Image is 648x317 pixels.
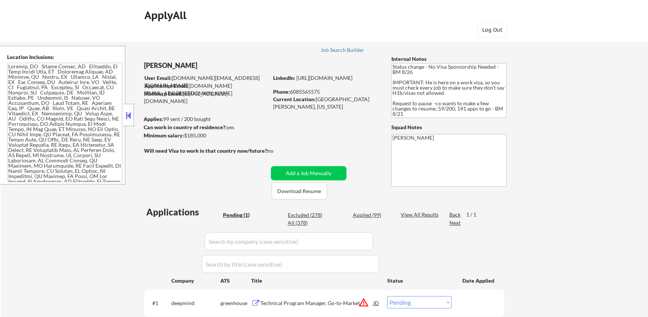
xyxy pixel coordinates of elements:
div: Location Inclusions: [7,53,122,61]
div: $185,000 [144,132,268,139]
div: deepmind [171,299,220,307]
a: [URL][DOMAIN_NAME] [296,75,352,81]
div: Excluded (278) [288,211,325,219]
div: View All Results [401,211,441,218]
div: ApplyAll [144,9,189,22]
div: [DOMAIN_NAME][EMAIL_ADDRESS][DOMAIN_NAME] [144,74,268,89]
div: #1 [152,299,165,307]
div: Company [171,277,220,285]
div: no [268,147,289,155]
strong: User Email: [144,75,172,81]
strong: Applies: [144,116,163,122]
strong: LinkedIn: [273,75,295,81]
div: Technical Program Manager, Go-to-Market [260,299,373,307]
div: Squad Notes [391,124,507,131]
div: Title [251,277,380,285]
div: [PERSON_NAME] [144,61,298,70]
a: Job Search Builder [321,47,364,55]
div: Back [449,211,461,218]
strong: Minimum salary: [144,132,184,139]
div: 1 / 1 [466,211,483,218]
strong: Current Location: [273,96,316,102]
div: Status [387,274,452,287]
div: yes [144,124,266,131]
div: [EMAIL_ADDRESS][DOMAIN_NAME] [144,90,268,105]
div: Applied (99) [353,211,390,219]
button: Add a Job Manually [271,166,346,180]
div: [DOMAIN_NAME][EMAIL_ADDRESS][DOMAIN_NAME] [144,82,268,97]
div: ATS [220,277,251,285]
div: Internal Notes [391,55,507,63]
div: Applications [146,208,220,217]
div: JD [373,296,380,310]
button: Download Resume [272,183,327,199]
strong: Phone: [273,88,290,95]
div: Job Search Builder [321,47,364,53]
strong: Will need Visa to work in that country now/future?: [144,147,269,154]
strong: Can work in country of residence?: [144,124,227,130]
div: Date Applied [462,277,495,285]
input: Search by title (case sensitive) [202,255,379,273]
input: Search by company (case sensitive) [205,232,373,250]
button: warning_amber [358,297,369,308]
strong: Mailslurp Email: [144,90,183,97]
div: All (378) [288,219,325,227]
div: Next [449,219,461,227]
div: 99 sent / 200 bought [144,115,268,123]
button: Log Out [477,22,507,37]
strong: Application Email: [144,83,189,89]
div: [GEOGRAPHIC_DATA][PERSON_NAME], [US_STATE] [273,96,379,110]
div: greenhouse [220,299,251,307]
div: Pending (1) [223,211,260,219]
div: 6085565575 [273,88,379,96]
